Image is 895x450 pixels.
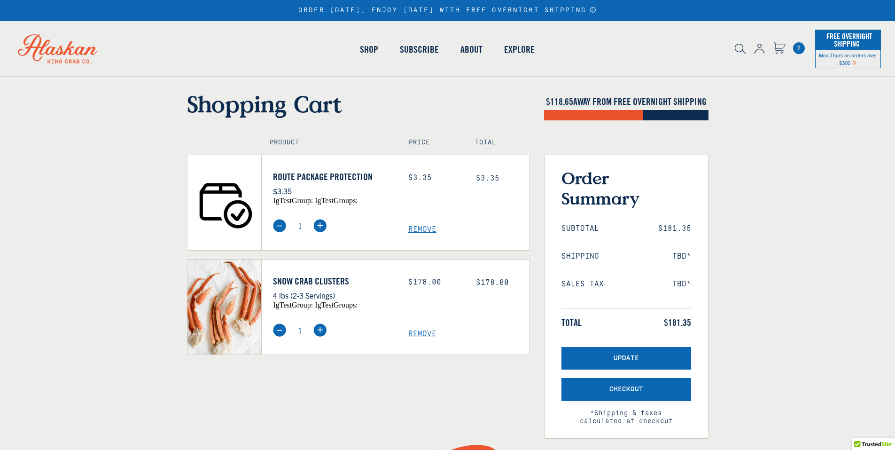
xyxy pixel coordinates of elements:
[550,95,573,107] span: 118.65
[273,289,394,301] p: 4 lbs (2-3 Servings)
[389,23,450,76] a: Subscribe
[313,219,327,232] img: plus
[476,174,499,182] span: $3.35
[408,330,529,339] a: Remove
[187,260,261,355] img: Snow Crab Clusters - 4 lbs (2-3 Servings)
[664,317,691,328] span: $181.35
[819,52,877,66] span: Mon-Thurs on orders over $300
[476,278,509,287] span: $178.00
[609,386,643,394] span: Checkout
[590,7,597,13] a: Announcement Bar Modal
[349,23,389,76] a: Shop
[755,44,764,54] img: account
[273,185,394,197] p: $3.35
[793,42,805,54] span: 2
[273,301,313,309] span: igTestGroup:
[561,224,599,233] span: Subtotal
[561,168,691,208] h3: Order Summary
[493,23,545,76] a: Explore
[273,219,286,232] img: minus
[561,280,604,289] span: Sales Tax
[408,278,462,287] div: $178.00
[408,174,462,182] div: $3.35
[475,139,521,147] h4: Total
[273,276,394,287] a: Snow Crab Clusters
[315,301,358,309] span: igTestGroups:
[450,23,493,76] a: About
[561,252,599,261] span: Shipping
[187,155,261,250] img: Route Package Protection - $3.35
[561,401,691,426] span: *Shipping & taxes calculated at checkout
[315,197,358,205] span: igTestGroups:
[544,96,708,107] h4: $ AWAY FROM FREE OVERNIGHT SHIPPING
[408,225,529,234] a: Remove
[273,171,394,182] a: Route Package Protection
[5,21,110,77] img: Alaskan King Crab Co. logo
[614,355,639,363] span: Update
[270,139,389,147] h4: Product
[561,347,691,370] button: Update
[273,197,313,205] span: igTestGroup:
[298,7,597,15] div: ORDER [DATE], ENJOY [DATE] WITH FREE OVERNIGHT SHIPPING
[561,317,582,328] span: Total
[793,42,805,54] a: Cart
[773,42,786,55] a: Cart
[735,44,746,54] img: search
[561,378,691,401] button: Checkout
[313,324,327,337] img: plus
[658,224,691,233] span: $181.35
[409,139,455,147] h4: Price
[273,324,286,337] img: minus
[187,90,530,118] h1: Shopping Cart
[824,29,872,51] span: Free Overnight Shipping
[852,59,856,66] span: Shipping Notice Icon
